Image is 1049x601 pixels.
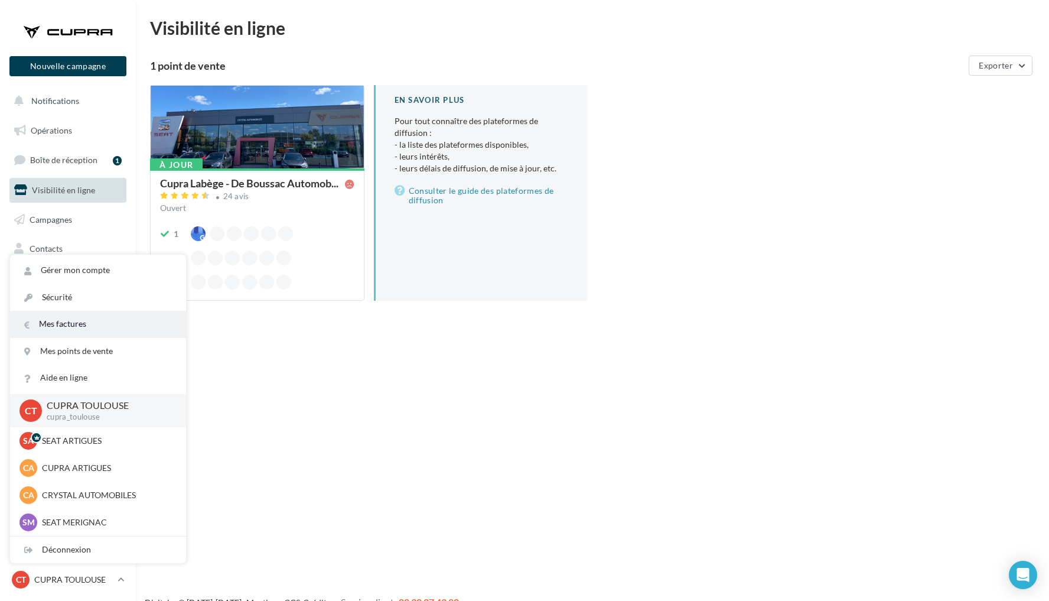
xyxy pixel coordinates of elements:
[32,185,95,195] span: Visibilité en ligne
[395,184,569,207] a: Consulter le guide des plateformes de diffusion
[7,236,129,261] a: Contacts
[10,284,186,311] a: Sécurité
[160,178,338,189] span: Cupra Labège - De Boussac Automob...
[7,364,129,399] a: Campagnes DataOnDemand
[22,516,35,528] span: SM
[42,516,172,528] p: SEAT MERIGNAC
[42,489,172,501] p: CRYSTAL AUTOMOBILES
[23,462,34,474] span: CA
[7,266,129,291] a: Médiathèque
[174,252,178,264] div: 0
[10,338,186,365] a: Mes points de vente
[7,207,129,232] a: Campagnes
[30,243,63,254] span: Contacts
[9,56,126,76] button: Nouvelle campagne
[10,365,186,391] a: Aide en ligne
[395,151,569,163] li: - leurs intérêts,
[31,125,72,135] span: Opérations
[10,257,186,284] a: Gérer mon compte
[16,574,26,586] span: CT
[23,435,34,447] span: SA
[174,228,178,240] div: 1
[7,118,129,143] a: Opérations
[7,178,129,203] a: Visibilité en ligne
[160,203,186,213] span: Ouvert
[10,537,186,563] div: Déconnexion
[150,19,1035,37] div: Visibilité en ligne
[113,156,122,165] div: 1
[223,193,249,200] div: 24 avis
[150,158,203,171] div: À jour
[160,190,354,204] a: 24 avis
[47,412,167,423] p: cupra_toulouse
[395,115,569,174] p: Pour tout connaître des plateformes de diffusion :
[30,155,97,165] span: Boîte de réception
[34,574,113,586] p: CUPRA TOULOUSE
[7,324,129,359] a: PLV et print personnalisable
[150,60,964,71] div: 1 point de vente
[31,96,79,106] span: Notifications
[42,462,172,474] p: CUPRA ARTIGUES
[9,568,126,591] a: CT CUPRA TOULOUSE
[47,399,167,412] p: CUPRA TOULOUSE
[30,214,72,224] span: Campagnes
[979,60,1013,70] span: Exporter
[7,295,129,320] a: Calendrier
[395,95,569,106] div: En savoir plus
[969,56,1032,76] button: Exporter
[7,89,124,113] button: Notifications
[10,311,186,337] a: Mes factures
[395,163,569,174] li: - leurs délais de diffusion, de mise à jour, etc.
[23,489,34,501] span: CA
[395,139,569,151] li: - la liste des plateformes disponibles,
[25,404,37,417] span: CT
[7,147,129,173] a: Boîte de réception1
[42,435,172,447] p: SEAT ARTIGUES
[1009,561,1037,589] div: Open Intercom Messenger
